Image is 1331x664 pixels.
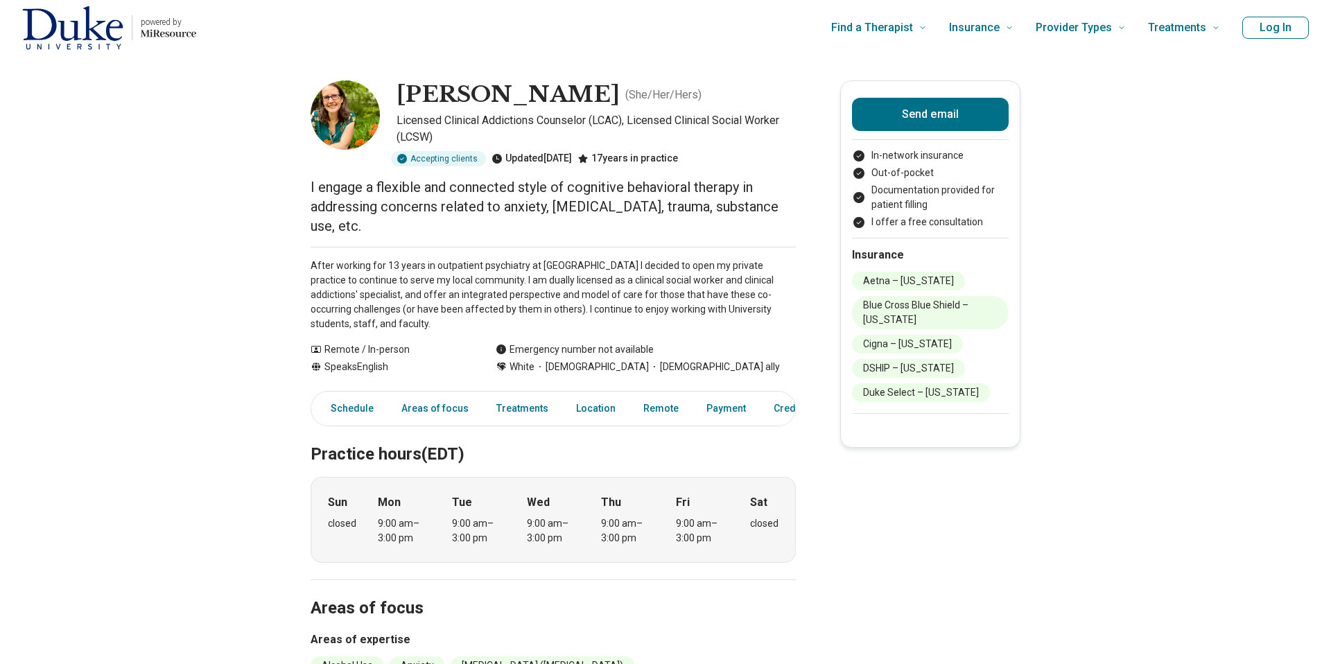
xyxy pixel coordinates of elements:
[328,494,347,511] strong: Sun
[452,494,472,511] strong: Tue
[831,18,913,37] span: Find a Therapist
[311,563,796,620] h2: Areas of focus
[1148,18,1206,37] span: Treatments
[452,516,505,545] div: 9:00 am – 3:00 pm
[22,6,196,50] a: Home page
[852,247,1009,263] h2: Insurance
[852,148,1009,229] ul: Payment options
[311,360,468,374] div: Speaks English
[852,166,1009,180] li: Out-of-pocket
[527,494,550,511] strong: Wed
[676,494,690,511] strong: Fri
[750,494,767,511] strong: Sat
[488,394,557,423] a: Treatments
[625,87,702,103] p: ( She/Her/Hers )
[852,335,963,353] li: Cigna – [US_STATE]
[676,516,729,545] div: 9:00 am – 3:00 pm
[852,183,1009,212] li: Documentation provided for patient filling
[378,516,431,545] div: 9:00 am – 3:00 pm
[397,112,796,146] p: Licensed Clinical Addictions Counselor (LCAC), Licensed Clinical Social Worker (LCSW)
[397,80,620,110] h1: [PERSON_NAME]
[765,394,835,423] a: Credentials
[852,272,965,290] li: Aetna – [US_STATE]
[141,17,196,28] p: powered by
[601,494,621,511] strong: Thu
[510,360,534,374] span: White
[852,98,1009,131] button: Send email
[496,342,654,357] div: Emergency number not available
[311,631,796,648] h3: Areas of expertise
[391,151,486,166] div: Accepting clients
[491,151,572,166] div: Updated [DATE]
[949,18,1000,37] span: Insurance
[311,342,468,357] div: Remote / In-person
[635,394,687,423] a: Remote
[393,394,477,423] a: Areas of focus
[852,296,1009,329] li: Blue Cross Blue Shield – [US_STATE]
[1036,18,1112,37] span: Provider Types
[311,177,796,236] p: I engage a flexible and connected style of cognitive behavioral therapy in addressing concerns re...
[314,394,382,423] a: Schedule
[328,516,356,531] div: closed
[568,394,624,423] a: Location
[1242,17,1309,39] button: Log In
[852,383,990,402] li: Duke Select – [US_STATE]
[577,151,678,166] div: 17 years in practice
[852,148,1009,163] li: In-network insurance
[527,516,580,545] div: 9:00 am – 3:00 pm
[750,516,778,531] div: closed
[534,360,649,374] span: [DEMOGRAPHIC_DATA]
[852,359,965,378] li: DSHIP – [US_STATE]
[311,477,796,563] div: When does the program meet?
[378,494,401,511] strong: Mon
[311,259,796,331] p: After working for 13 years in outpatient psychiatry at [GEOGRAPHIC_DATA] I decided to open my pri...
[311,80,380,150] img: Andrea Winkler, Licensed Clinical Addictions Counselor (LCAC)
[311,410,796,466] h2: Practice hours (EDT)
[649,360,780,374] span: [DEMOGRAPHIC_DATA] ally
[601,516,654,545] div: 9:00 am – 3:00 pm
[852,215,1009,229] li: I offer a free consultation
[698,394,754,423] a: Payment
